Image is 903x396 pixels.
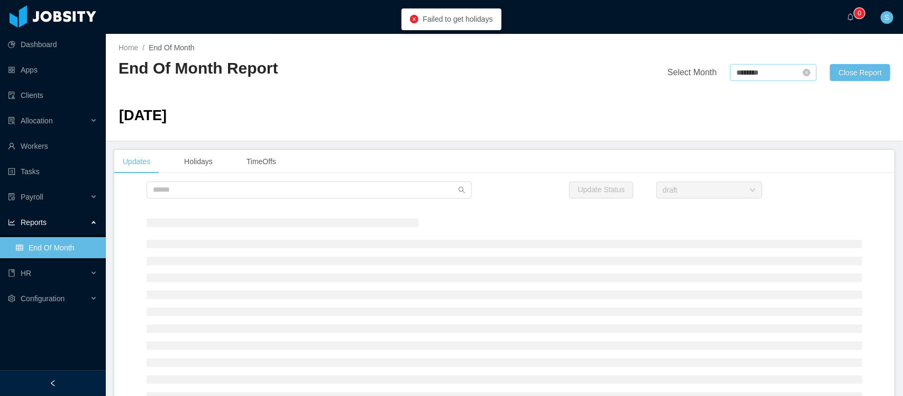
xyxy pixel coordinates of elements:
[118,43,138,52] a: Home
[847,13,854,21] i: icon: bell
[16,237,97,258] a: icon: tableEnd Of Month
[21,116,53,125] span: Allocation
[569,182,633,199] button: Update Status
[663,182,678,198] div: draft
[114,150,159,174] div: Updates
[149,43,194,52] span: End Of Month
[854,8,865,19] sup: 0
[8,295,15,302] i: icon: setting
[8,193,15,201] i: icon: file-protect
[21,193,43,201] span: Payroll
[21,218,47,227] span: Reports
[8,85,97,106] a: icon: auditClients
[458,186,466,194] i: icon: search
[8,117,15,124] i: icon: solution
[884,11,889,24] span: S
[176,150,221,174] div: Holidays
[410,15,418,23] i: icon: close-circle
[803,69,810,76] i: icon: close-circle
[21,294,65,303] span: Configuration
[8,59,97,80] a: icon: appstoreApps
[8,161,97,182] a: icon: profileTasks
[8,219,15,226] i: icon: line-chart
[750,187,756,194] i: icon: down
[8,34,97,55] a: icon: pie-chartDashboard
[118,58,505,79] h2: End Of Month Report
[119,107,167,123] span: [DATE]
[8,269,15,277] i: icon: book
[21,269,31,277] span: HR
[8,136,97,157] a: icon: userWorkers
[830,64,890,81] button: Close Report
[238,150,285,174] div: TimeOffs
[668,68,717,77] span: Select Month
[142,43,144,52] span: /
[423,15,492,23] span: Failed to get holidays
